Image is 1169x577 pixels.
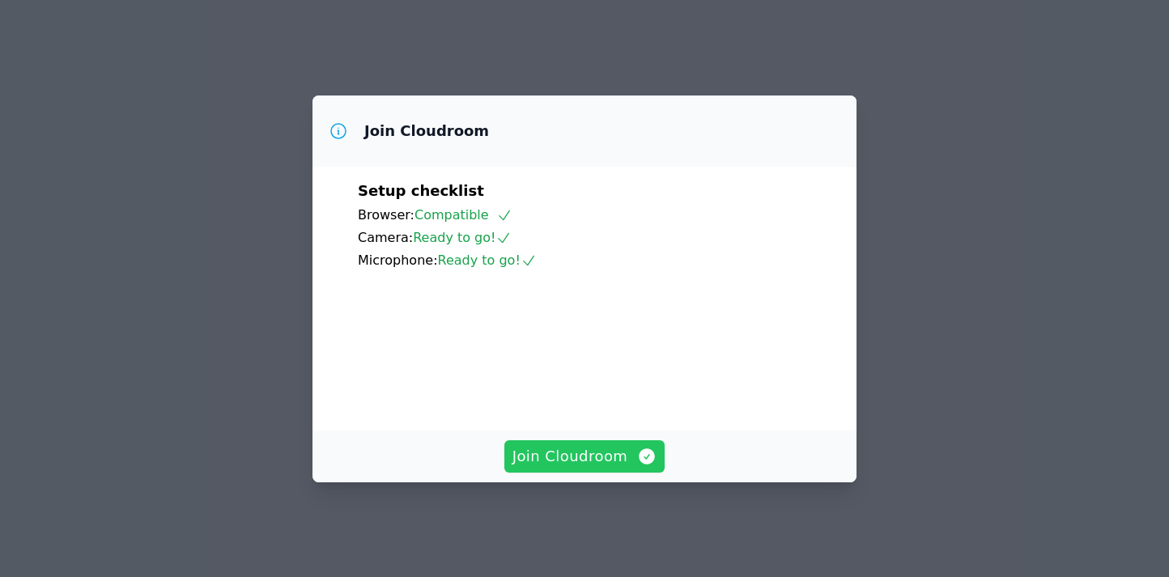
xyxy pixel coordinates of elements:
span: Microphone: [358,252,438,268]
span: Browser: [358,207,414,223]
h3: Join Cloudroom [364,121,489,141]
span: Ready to go! [413,230,512,245]
button: Join Cloudroom [504,440,665,473]
span: Setup checklist [358,182,484,199]
span: Join Cloudroom [512,445,657,468]
span: Compatible [414,207,512,223]
span: Ready to go! [438,252,537,268]
span: Camera: [358,230,413,245]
